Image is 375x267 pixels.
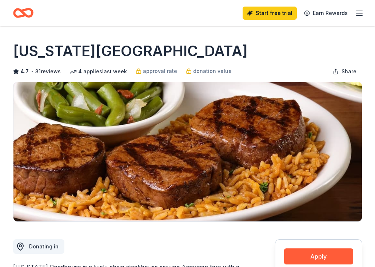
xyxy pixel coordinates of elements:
a: Start free trial [243,7,297,20]
button: Apply [284,248,353,264]
span: • [31,69,33,74]
img: Image for Texas Roadhouse [13,82,362,221]
span: Donating in [29,243,59,249]
h1: [US_STATE][GEOGRAPHIC_DATA] [13,41,248,61]
a: Earn Rewards [300,7,352,20]
a: donation value [186,67,232,76]
div: 4 applies last week [69,67,127,76]
span: 4.7 [20,67,29,76]
span: Share [342,67,356,76]
a: Home [13,4,33,22]
a: approval rate [136,67,177,76]
button: 31reviews [35,67,61,76]
span: donation value [193,67,232,76]
span: approval rate [143,67,177,76]
button: Share [327,64,362,79]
